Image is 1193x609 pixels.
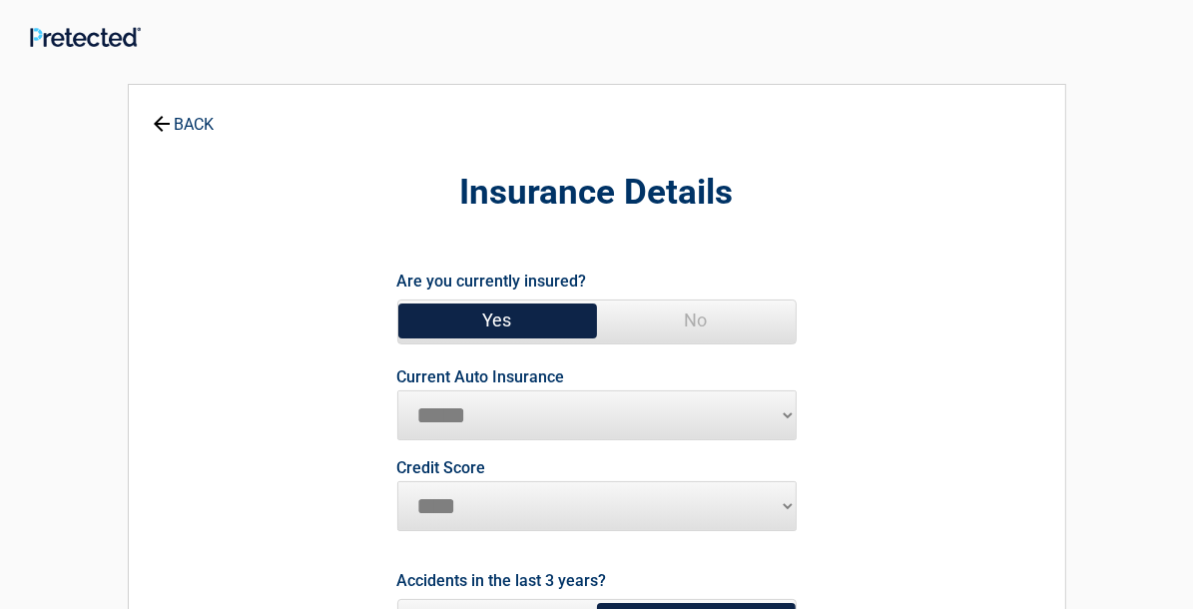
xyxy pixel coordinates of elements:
label: Are you currently insured? [397,268,587,295]
label: Credit Score [397,460,486,476]
h2: Insurance Details [239,170,955,217]
label: Accidents in the last 3 years? [397,567,607,594]
a: BACK [149,98,219,133]
span: No [597,301,796,340]
span: Yes [398,301,597,340]
label: Current Auto Insurance [397,369,565,385]
img: Main Logo [30,27,141,47]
